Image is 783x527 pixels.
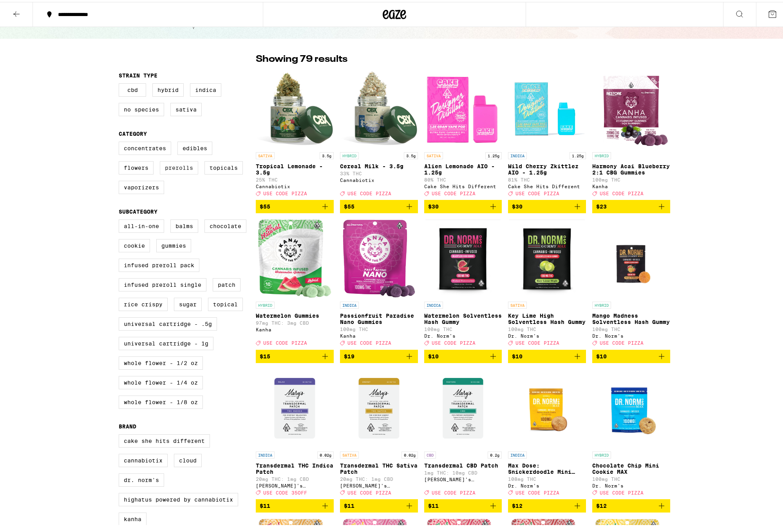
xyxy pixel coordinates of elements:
[340,68,418,146] img: Cannabiotix - Cereal Milk - 3.5g
[592,68,670,198] a: Open page for Harmony Acai Blueberry 2:1 CBG Gummies from Kanha
[152,81,184,95] label: Hybrid
[596,201,607,208] span: $23
[119,354,203,368] label: Whole Flower - 1/2 oz
[508,475,586,480] p: 108mg THC
[347,488,391,493] span: USE CODE PIZZA
[592,182,670,187] div: Kanha
[174,452,202,465] label: Cloud
[512,201,523,208] span: $30
[592,311,670,323] p: Mango Madness Solventless Hash Gummy
[340,176,418,181] div: Cannabiotix
[256,481,334,486] div: [PERSON_NAME]'s Medicinals
[508,367,586,446] img: Dr. Norm's - Max Dose: Snickerdoodle Mini Cookie - Indica
[340,68,418,198] a: Open page for Cereal Milk - 3.5g from Cannabiotix
[425,218,501,296] img: Dr. Norm's - Watermelon Solventless Hash Gummy
[340,218,418,347] a: Open page for Passionfruit Paradise Nano Gummies from Kanha
[508,300,527,307] p: SATIVA
[256,450,275,457] p: INDICA
[592,325,670,330] p: 100mg THC
[256,460,334,473] p: Transdermal THC Indica Patch
[424,182,502,187] div: Cake She Hits Different
[508,68,586,198] a: Open page for Wild Cherry Zkittlez AIO - 1.25g from Cake She Hits Different
[592,150,611,157] p: HYBRID
[428,501,439,507] span: $11
[347,189,391,194] span: USE CODE PIZZA
[428,201,439,208] span: $30
[592,367,670,446] img: Dr. Norm's - Chocolate Chip Mini Cookie MAX
[344,501,354,507] span: $11
[256,218,334,347] a: Open page for Watermelon Gummies from Kanha
[508,497,586,511] button: Add to bag
[432,189,476,194] span: USE CODE PIZZA
[508,150,527,157] p: INDICA
[204,159,243,173] label: Topicals
[488,450,502,457] p: 0.2g
[263,488,307,493] span: USE CODE 35OFF
[256,198,334,211] button: Add to bag
[119,140,171,153] label: Concentrates
[119,335,213,348] label: Universal Cartridge - 1g
[320,150,334,157] p: 3.5g
[156,237,191,250] label: Gummies
[347,339,391,344] span: USE CODE PIZZA
[119,374,203,387] label: Whole Flower - 1/4 oz
[600,339,644,344] span: USE CODE PIZZA
[119,471,164,485] label: Dr. Norm's
[424,311,502,323] p: Watermelon Solventless Hash Gummy
[119,257,199,270] label: Infused Preroll Pack
[119,81,146,95] label: CBD
[592,300,611,307] p: HYBRID
[256,161,334,174] p: Tropical Lemonade - 3.5g
[256,175,334,180] p: 25% THC
[596,501,607,507] span: $12
[190,81,221,95] label: Indica
[340,348,418,361] button: Add to bag
[424,331,502,336] div: Dr. Norm's
[340,450,359,457] p: SATIVA
[340,169,418,174] p: 33% THC
[260,201,270,208] span: $55
[592,497,670,511] button: Add to bag
[119,218,164,231] label: All-In-One
[256,300,275,307] p: HYBRID
[340,150,359,157] p: HYBRID
[424,497,502,511] button: Add to bag
[424,450,436,457] p: CBD
[424,218,502,347] a: Open page for Watermelon Solventless Hash Gummy from Dr. Norm's
[592,475,670,480] p: 100mg THC
[208,296,243,309] label: Topical
[256,325,334,330] div: Kanha
[600,488,644,493] span: USE CODE PIZZA
[119,207,157,213] legend: Subcategory
[592,348,670,361] button: Add to bag
[340,475,418,480] p: 20mg THC: 1mg CBD
[592,161,670,174] p: Harmony Acai Blueberry 2:1 CBG Gummies
[508,481,586,486] div: Dr. Norm's
[260,351,270,358] span: $15
[340,497,418,511] button: Add to bag
[424,198,502,211] button: Add to bag
[119,276,206,290] label: Infused Preroll Single
[508,460,586,473] p: Max Dose: Snickerdoodle Mini Cookie - Indica
[508,175,586,180] p: 81% THC
[592,331,670,336] div: Dr. Norm's
[170,218,198,231] label: Balms
[119,491,238,504] label: Highatus Powered by Cannabiotix
[340,331,418,336] div: Kanha
[515,339,559,344] span: USE CODE PIZZA
[424,460,502,467] p: Transdermal CBD Patch
[256,150,275,157] p: SATIVA
[340,300,359,307] p: INDICA
[508,161,586,174] p: Wild Cherry Zkittlez AIO - 1.25g
[342,218,415,296] img: Kanha - Passionfruit Paradise Nano Gummies
[570,150,586,157] p: 1.25g
[119,421,136,428] legend: Brand
[119,129,147,135] legend: Category
[256,318,334,324] p: 97mg THC: 3mg CBD
[340,311,418,323] p: Passionfruit Paradise Nano Gummies
[592,481,670,486] div: Dr. Norm's
[596,351,607,358] span: $10
[119,452,168,465] label: Cannabiotix
[263,189,307,194] span: USE CODE PIZZA
[593,68,669,146] img: Kanha - Harmony Acai Blueberry 2:1 CBG Gummies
